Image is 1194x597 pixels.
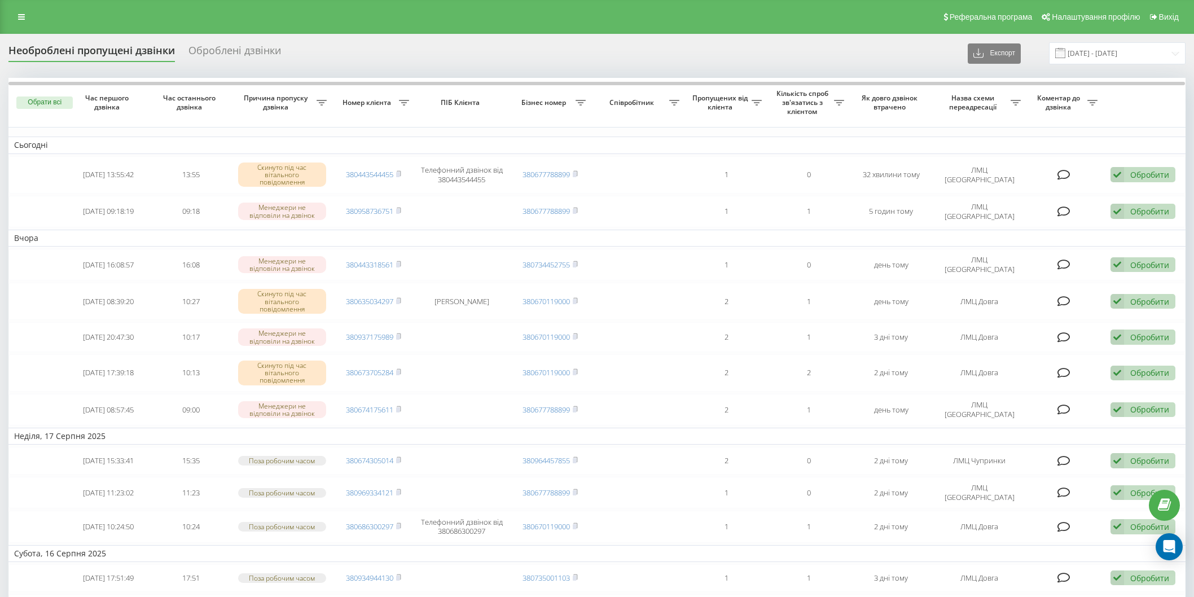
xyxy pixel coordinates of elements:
td: 1 [685,564,767,592]
td: ЛМЦ [GEOGRAPHIC_DATA] [932,156,1026,194]
td: ЛМЦ Довга [932,283,1026,320]
td: 1 [767,564,850,592]
td: [DATE] 20:47:30 [67,322,150,352]
td: ЛМЦ [GEOGRAPHIC_DATA] [932,196,1026,227]
span: Назва схеми переадресації [938,94,1011,111]
span: Бізнес номер [515,98,576,107]
a: 380734452755 [523,260,570,270]
span: Коментар до дзвінка [1032,94,1087,111]
td: ЛМЦ [GEOGRAPHIC_DATA] [932,249,1026,280]
td: день тому [850,249,932,280]
div: Обробити [1130,404,1169,415]
span: Номер клієнта [338,98,399,107]
a: 380937175989 [346,332,393,342]
a: 380677788899 [523,206,570,216]
td: [DATE] 10:24:50 [67,511,150,542]
td: 1 [685,477,767,508]
span: Причина пропуску дзвінка [238,94,316,111]
div: Поза робочим часом [238,522,327,532]
td: 3 дні тому [850,564,932,592]
td: 09:18 [150,196,232,227]
span: Реферальна програма [950,12,1033,21]
td: 1 [685,249,767,280]
a: 380677788899 [523,405,570,415]
a: 380443318561 [346,260,393,270]
div: Обробити [1130,573,1169,583]
td: 2 [685,283,767,320]
td: 10:17 [150,322,232,352]
td: Неділя, 17 Серпня 2025 [8,428,1186,445]
a: 380735001103 [523,573,570,583]
a: 380670119000 [523,332,570,342]
td: [DATE] 17:39:18 [67,354,150,392]
td: 5 годин тому [850,196,932,227]
td: 1 [685,511,767,542]
td: ЛМЦ [GEOGRAPHIC_DATA] [932,394,1026,425]
a: 380670119000 [523,521,570,532]
td: 17:51 [150,564,232,592]
td: ЛМЦ Довга [932,511,1026,542]
td: 2 [767,354,850,392]
span: Пропущених від клієнта [691,94,752,111]
td: [DATE] 16:08:57 [67,249,150,280]
a: 380670119000 [523,367,570,377]
td: [DATE] 08:39:20 [67,283,150,320]
div: Поза робочим часом [238,573,327,583]
td: 0 [767,249,850,280]
td: 2 [685,354,767,392]
td: ЛМЦ Довга [932,564,1026,592]
td: Субота, 16 Серпня 2025 [8,545,1186,562]
td: 2 [685,394,767,425]
div: Поза робочим часом [238,488,327,498]
td: ЛМЦ Довга [932,322,1026,352]
a: 380443544455 [346,169,393,179]
td: [DATE] 08:57:45 [67,394,150,425]
span: Співробітник [597,98,670,107]
td: [DATE] 11:23:02 [67,477,150,508]
div: Обробити [1130,521,1169,532]
div: Скинуто під час вітального повідомлення [238,289,327,314]
td: 2 дні тому [850,354,932,392]
a: 380677788899 [523,488,570,498]
div: Обробити [1130,296,1169,307]
div: Необроблені пропущені дзвінки [8,45,175,62]
td: 32 хвилини тому [850,156,932,194]
span: Налаштування профілю [1052,12,1140,21]
td: Сьогодні [8,137,1186,153]
div: Обробити [1130,367,1169,378]
div: Скинуто під час вітального повідомлення [238,163,327,187]
div: Менеджери не відповіли на дзвінок [238,328,327,345]
div: Скинуто під час вітального повідомлення [238,361,327,385]
td: 10:24 [150,511,232,542]
td: [PERSON_NAME] [415,283,509,320]
a: 380673705284 [346,367,393,377]
div: Оброблені дзвінки [188,45,281,62]
a: 380635034297 [346,296,393,306]
td: 3 дні тому [850,322,932,352]
td: 2 дні тому [850,511,932,542]
td: [DATE] 09:18:19 [67,196,150,227]
a: 380964457855 [523,455,570,466]
td: Телефонний дзвінок від 380686300297 [415,511,509,542]
a: 380686300297 [346,521,393,532]
a: 380958736751 [346,206,393,216]
td: 2 [685,447,767,475]
td: 09:00 [150,394,232,425]
span: Як довго дзвінок втрачено [859,94,923,111]
div: Поза робочим часом [238,456,327,466]
td: 1 [685,196,767,227]
button: Експорт [968,43,1021,64]
a: 380969334121 [346,488,393,498]
td: 1 [767,511,850,542]
a: 380674305014 [346,455,393,466]
td: 16:08 [150,249,232,280]
td: 1 [685,156,767,194]
td: 0 [767,447,850,475]
td: 2 [685,322,767,352]
span: ПІБ Клієнта [424,98,499,107]
div: Обробити [1130,488,1169,498]
td: 1 [767,283,850,320]
div: Обробити [1130,169,1169,180]
div: Менеджери не відповіли на дзвінок [238,256,327,273]
td: 1 [767,394,850,425]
